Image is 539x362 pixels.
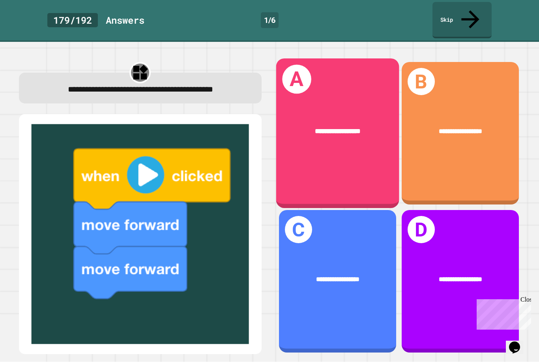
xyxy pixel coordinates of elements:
div: 179 / 192 [47,13,98,27]
a: Skip [432,2,492,38]
div: Answer s [106,13,144,27]
img: quiz-media%2F6IhDFf0hLwk4snTYpQLF.png [27,124,254,344]
h1: C [285,216,313,244]
div: Chat with us now!Close [3,3,54,50]
h1: D [408,216,435,244]
h1: B [408,68,435,96]
iframe: chat widget [473,296,531,330]
h1: A [282,65,311,94]
div: 1 / 6 [261,12,279,28]
iframe: chat widget [506,330,531,354]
